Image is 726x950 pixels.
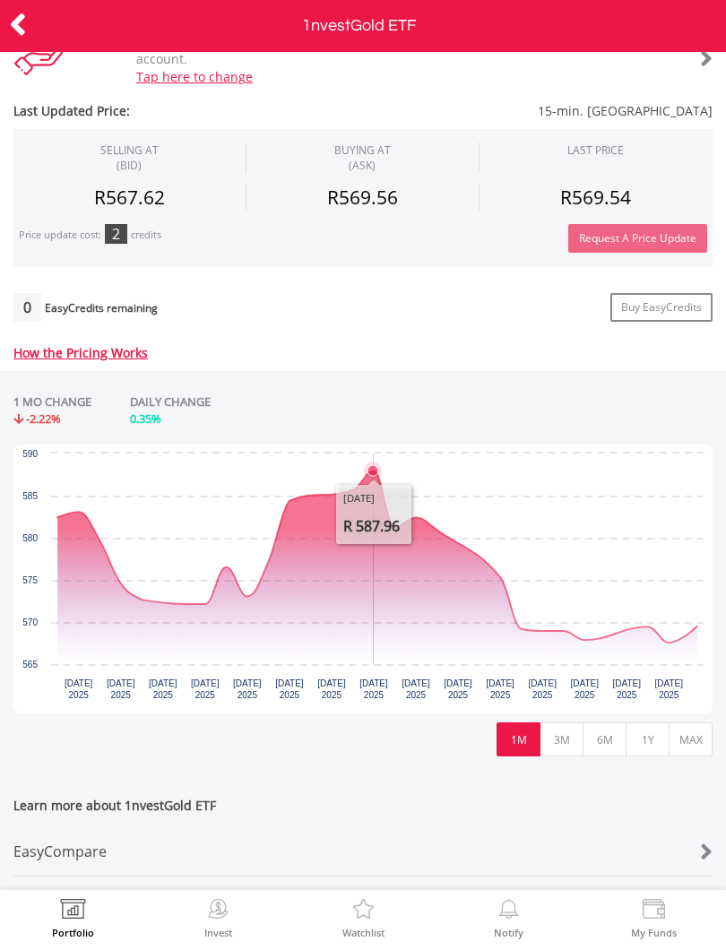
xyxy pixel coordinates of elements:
[640,899,668,924] img: View Funds
[131,229,161,242] div: credits
[13,445,713,713] svg: Interactive chart
[631,928,677,937] label: My Funds
[494,928,523,937] label: Notify
[233,678,262,700] text: [DATE] 2025
[367,465,378,476] path: Tuesday, 5 Aug 2025, 587.96.
[13,877,654,924] div: Market Research
[204,928,232,937] label: Invest
[100,142,159,173] div: SELLING AT
[13,102,305,120] span: Last Updated Price:
[275,678,304,700] text: [DATE] 2025
[45,302,158,317] div: EasyCredits remaining
[136,68,253,85] a: Tap here to change
[107,678,135,700] text: [DATE] 2025
[568,224,707,253] button: Request A Price Update
[191,678,220,700] text: [DATE] 2025
[22,575,38,585] text: 575
[334,158,391,173] span: (ASK)
[444,678,472,700] text: [DATE] 2025
[655,678,684,700] text: [DATE] 2025
[494,899,523,937] a: Notify
[94,185,165,210] span: R567.62
[567,142,624,158] div: LAST PRICE
[22,617,38,627] text: 570
[13,393,91,410] div: 1 MO CHANGE
[495,899,523,924] img: View Notifications
[204,899,232,937] a: Invest
[13,344,148,361] a: How the Pricing Works
[52,928,94,937] label: Portfolio
[669,722,713,756] button: MAX
[123,32,606,86] div: Your are set to: Pay the money into the cash portion of my account.
[26,410,61,427] span: -2.22%
[631,899,677,937] a: My Funds
[59,899,87,924] img: View Portfolio
[327,185,398,210] span: R569.56
[359,678,388,700] text: [DATE] 2025
[317,678,346,700] text: [DATE] 2025
[149,678,177,700] text: [DATE] 2025
[350,899,377,924] img: Watchlist
[528,678,557,700] text: [DATE] 2025
[583,722,627,756] button: 6M
[342,928,385,937] label: Watchlist
[497,722,540,756] button: 1M
[65,678,93,700] text: [DATE] 2025
[52,899,94,937] a: Portfolio
[204,899,232,924] img: Invest Now
[100,158,159,173] span: (BID)
[19,229,101,242] div: Price update cost:
[22,533,38,543] text: 580
[13,797,713,828] span: Learn more about 1nvestGold ETF
[305,102,713,120] span: 15-min. [GEOGRAPHIC_DATA]
[105,224,127,244] div: 2
[130,410,161,427] span: 0.35%
[22,449,38,459] text: 590
[22,660,38,669] text: 565
[540,722,583,756] button: 3M
[130,393,276,410] div: DAILY CHANGE
[13,293,41,322] div: 0
[570,678,599,700] text: [DATE] 2025
[13,445,713,713] div: Chart. Highcharts interactive chart.
[334,142,391,173] span: BUYING AT
[13,828,713,877] a: EasyCompare
[402,678,430,700] text: [DATE] 2025
[626,722,670,756] button: 1Y
[560,185,631,210] span: R569.54
[613,678,642,700] text: [DATE] 2025
[610,293,713,322] a: Buy EasyCredits
[13,877,713,924] a: Market Research
[342,899,385,937] a: Watchlist
[486,678,514,700] text: [DATE] 2025
[13,828,654,876] div: EasyCompare
[22,491,38,501] text: 585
